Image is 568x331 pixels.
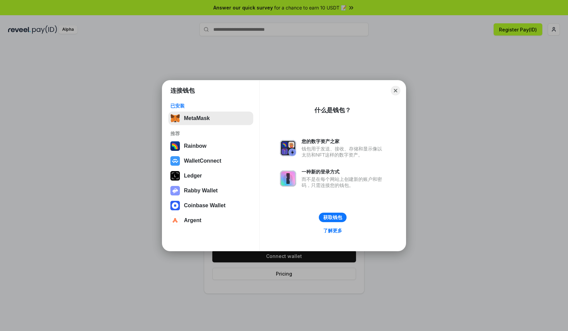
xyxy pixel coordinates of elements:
[280,140,296,156] img: svg+xml,%3Csvg%20xmlns%3D%22http%3A%2F%2Fwww.w3.org%2F2000%2Fsvg%22%20fill%3D%22none%22%20viewBox...
[319,226,346,235] a: 了解更多
[170,131,251,137] div: 推荐
[302,169,385,175] div: 一种新的登录方式
[280,170,296,187] img: svg+xml,%3Csvg%20xmlns%3D%22http%3A%2F%2Fwww.w3.org%2F2000%2Fsvg%22%20fill%3D%22none%22%20viewBox...
[168,184,253,197] button: Rabby Wallet
[184,173,202,179] div: Ledger
[168,139,253,153] button: Rainbow
[302,146,385,158] div: 钱包用于发送、接收、存储和显示像以太坊和NFT这样的数字资产。
[168,214,253,227] button: Argent
[170,87,195,95] h1: 连接钱包
[168,112,253,125] button: MetaMask
[302,176,385,188] div: 而不是在每个网站上创建新的账户和密码，只需连接您的钱包。
[170,216,180,225] img: svg+xml,%3Csvg%20width%3D%2228%22%20height%3D%2228%22%20viewBox%3D%220%200%2028%2028%22%20fill%3D...
[323,214,342,220] div: 获取钱包
[170,103,251,109] div: 已安装
[170,156,180,166] img: svg+xml,%3Csvg%20width%3D%2228%22%20height%3D%2228%22%20viewBox%3D%220%200%2028%2028%22%20fill%3D...
[170,201,180,210] img: svg+xml,%3Csvg%20width%3D%2228%22%20height%3D%2228%22%20viewBox%3D%220%200%2028%2028%22%20fill%3D...
[184,217,202,223] div: Argent
[170,186,180,195] img: svg+xml,%3Csvg%20xmlns%3D%22http%3A%2F%2Fwww.w3.org%2F2000%2Fsvg%22%20fill%3D%22none%22%20viewBox...
[184,158,221,164] div: WalletConnect
[184,203,226,209] div: Coinbase Wallet
[168,154,253,168] button: WalletConnect
[170,114,180,123] img: svg+xml,%3Csvg%20fill%3D%22none%22%20height%3D%2233%22%20viewBox%3D%220%200%2035%2033%22%20width%...
[184,143,207,149] div: Rainbow
[168,199,253,212] button: Coinbase Wallet
[391,86,400,95] button: Close
[319,213,347,222] button: 获取钱包
[170,171,180,181] img: svg+xml,%3Csvg%20xmlns%3D%22http%3A%2F%2Fwww.w3.org%2F2000%2Fsvg%22%20width%3D%2228%22%20height%3...
[314,106,351,114] div: 什么是钱包？
[323,228,342,234] div: 了解更多
[184,115,210,121] div: MetaMask
[170,141,180,151] img: svg+xml,%3Csvg%20width%3D%22120%22%20height%3D%22120%22%20viewBox%3D%220%200%20120%20120%22%20fil...
[168,169,253,183] button: Ledger
[302,138,385,144] div: 您的数字资产之家
[184,188,218,194] div: Rabby Wallet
